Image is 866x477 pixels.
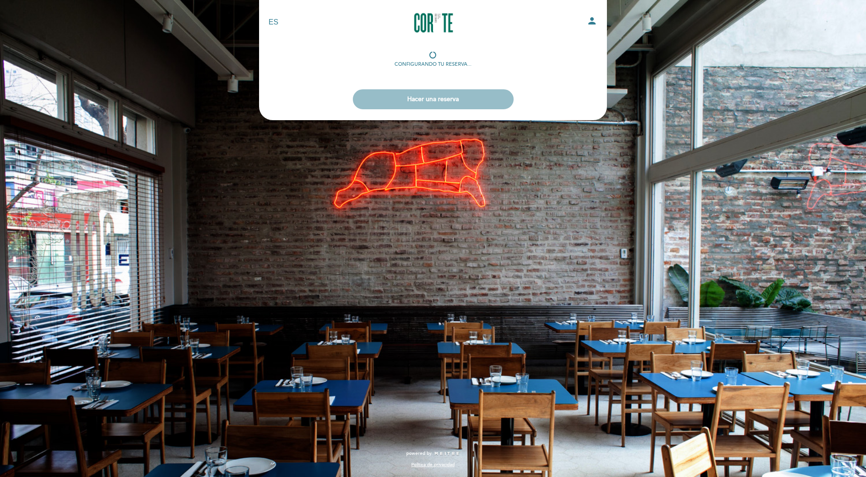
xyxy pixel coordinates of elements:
[587,15,597,26] i: person
[406,450,460,457] a: powered by
[353,89,514,109] button: Hacer una reserva
[434,452,460,456] img: MEITRE
[411,462,455,468] a: Política de privacidad
[395,61,471,68] div: Configurando tu reserva...
[406,450,432,457] span: powered by
[587,15,597,29] button: person
[376,10,490,35] a: Corte Comedor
